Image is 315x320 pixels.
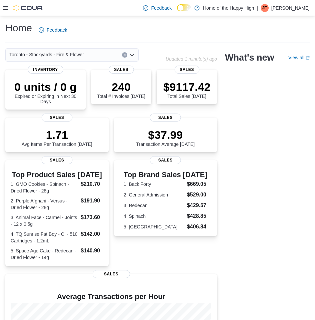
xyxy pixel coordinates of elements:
p: | [257,4,258,12]
span: JE [262,4,267,12]
div: Total # Invoices [DATE] [97,80,145,99]
dd: $406.84 [187,223,207,231]
span: Toronto - Stockyards - Fire & Flower [9,51,84,59]
h1: Home [5,21,32,35]
a: View allExternal link [288,55,310,60]
span: Inventory [28,66,63,74]
p: Updated 1 minute(s) ago [166,56,217,62]
dd: $529.00 [187,191,207,199]
dt: 1. Back Forty [124,181,184,187]
p: [PERSON_NAME] [271,4,310,12]
button: Clear input [122,52,127,58]
span: Sales [150,156,181,164]
dd: $428.85 [187,212,207,220]
dd: $429.57 [187,201,207,209]
p: Home of the Happy High [203,4,254,12]
dt: 1. GMO Cookies - Spinach - Dried Flower - 28g [11,181,78,194]
dd: $173.60 [81,213,103,221]
svg: External link [306,56,310,60]
dt: 2. General Admission [124,191,184,198]
p: $9117.42 [163,80,211,94]
h3: Top Brand Sales [DATE] [124,171,207,179]
dd: $210.70 [81,180,103,188]
h2: What's new [225,52,274,63]
dt: 2. Purple Afghani - Versus - Dried Flower - 28g [11,197,78,211]
span: Sales [150,114,181,122]
p: 0 units / 0 g [11,80,80,94]
dd: $140.90 [81,247,103,255]
h3: Top Product Sales [DATE] [11,171,103,179]
span: Sales [93,270,130,278]
dt: 3. Redecan [124,202,184,209]
span: Sales [109,66,134,74]
dd: $191.90 [81,197,103,205]
button: Open list of options [129,52,135,58]
div: Expired or Expiring in Next 30 Days [11,80,80,104]
dt: 5. [GEOGRAPHIC_DATA] [124,223,184,230]
span: Sales [41,114,72,122]
input: Dark Mode [177,4,191,11]
span: Feedback [151,5,171,11]
div: Avg Items Per Transaction [DATE] [22,128,92,147]
div: Jennifer Ezeifeakor [261,4,269,12]
dd: $142.00 [81,230,103,238]
p: 1.71 [22,128,92,142]
div: Total Sales [DATE] [163,80,211,99]
dd: $669.05 [187,180,207,188]
img: Cova [13,5,43,11]
p: 240 [97,80,145,94]
div: Transaction Average [DATE] [136,128,195,147]
a: Feedback [36,23,70,37]
span: Feedback [47,27,67,33]
dt: 4. TQ Sunrise Fat Boy - C. - 510 Cartridges - 1.2mL [11,231,78,244]
dt: 3. Animal Face - Carmel - Joints - 12 x 0.5g [11,214,78,227]
span: Sales [41,156,72,164]
dt: 5. Space Age Cake - Redecan - Dried Flower - 14g [11,247,78,261]
a: Feedback [140,1,174,15]
h4: Average Transactions per Hour [11,293,212,301]
dt: 4. Spinach [124,213,184,219]
p: $37.99 [136,128,195,142]
span: Sales [174,66,199,74]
